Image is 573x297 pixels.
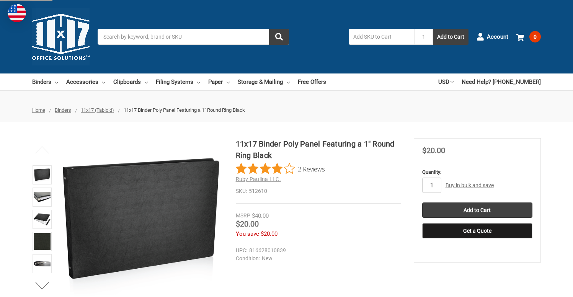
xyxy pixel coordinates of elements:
div: MSRP [236,212,250,220]
a: Accessories [66,73,105,90]
dd: New [236,255,398,263]
dd: 512610 [236,187,401,195]
h1: 11x17 Binder Poly Panel Featuring a 1" Round Ring Black [236,138,401,161]
a: Paper [208,73,230,90]
img: 11x17 Binder Poly Panel Featuring a 1" Round Ring Black [34,233,51,250]
button: Get a Quote [422,223,532,238]
img: 11x17 Binder Poly Panel Featuring a 1" Round Ring Black [34,189,51,206]
input: Add SKU to Cart [349,29,415,45]
img: 11x17 Binder Poly Panel Featuring a 1" Round Ring Black [34,211,51,228]
input: Add to Cart [422,202,532,218]
dd: 816628010839 [236,246,398,255]
a: 0 [516,27,541,47]
img: 11x17 Binder Poly Panel Featuring a 1" Round Ring Black [34,255,51,272]
a: Binders [55,107,71,113]
span: $20.00 [236,219,259,228]
label: Quantity: [422,168,532,176]
button: Rated 4 out of 5 stars from 2 reviews. Jump to reviews. [236,163,325,175]
button: Previous [31,142,54,157]
dt: Condition: [236,255,260,263]
a: 11x17 (Tabloid) [81,107,114,113]
img: 11x17 Binder Poly Panel Featuring a 1" Round Ring Black [34,166,51,183]
span: $20.00 [261,230,278,237]
a: Buy in bulk and save [446,182,494,188]
span: 2 Reviews [298,163,325,175]
a: Need Help? [PHONE_NUMBER] [462,73,541,90]
span: 11x17 Binder Poly Panel Featuring a 1" Round Ring Black [124,107,245,113]
img: duty and tax information for United States [8,4,26,22]
a: Filing Systems [156,73,200,90]
button: Next [31,278,54,293]
input: Search by keyword, brand or SKU [98,29,289,45]
dt: UPC: [236,246,247,255]
a: Clipboards [113,73,148,90]
span: 0 [529,31,541,42]
span: Account [487,33,508,41]
a: Storage & Mailing [238,73,290,90]
a: Account [477,27,508,47]
span: $20.00 [422,146,445,155]
img: 11x17.com [32,8,90,65]
a: Free Offers [298,73,326,90]
dt: SKU: [236,187,247,195]
button: Add to Cart [433,29,469,45]
a: Home [32,107,45,113]
a: Ruby Paulina LLC. [236,176,281,182]
span: $40.00 [252,212,269,219]
a: USD [438,73,454,90]
a: Binders [32,73,58,90]
span: You save [236,230,259,237]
